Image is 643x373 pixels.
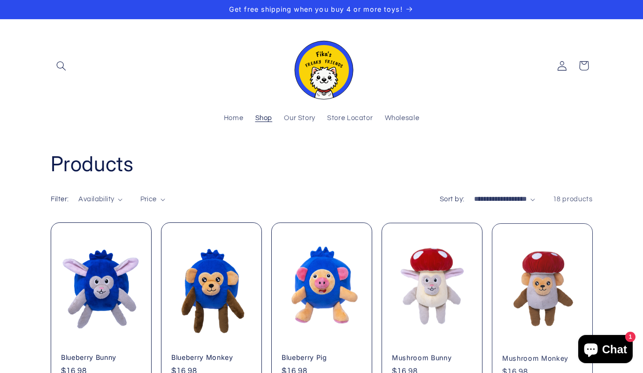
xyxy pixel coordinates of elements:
a: Blueberry Monkey [171,353,252,362]
a: Shop [249,108,278,129]
span: Get free shipping when you buy 4 or more toys! [229,5,402,13]
span: Wholesale [385,114,420,123]
label: Sort by: [440,196,464,203]
span: Store Locator [327,114,373,123]
span: Our Story [284,114,315,123]
span: Price [140,196,157,203]
span: 18 products [553,196,593,203]
a: Mushroom Bunny [392,353,472,362]
h2: Filter: [51,194,69,205]
a: Wholesale [379,108,425,129]
a: Blueberry Pig [282,353,362,362]
a: Mushroom Monkey [502,353,582,362]
img: Fika's Freaky Friends [289,32,354,99]
summary: Price [140,194,165,205]
a: Fika's Freaky Friends [285,29,358,103]
span: Availability [78,196,114,203]
a: Store Locator [321,108,379,129]
span: Shop [255,114,273,123]
inbox-online-store-chat: Shopify online store chat [575,335,635,365]
a: Our Story [278,108,321,129]
h1: Products [51,151,593,177]
summary: Availability (0 selected) [78,194,122,205]
span: Home [224,114,244,123]
summary: Search [51,55,72,76]
a: Home [218,108,249,129]
a: Blueberry Bunny [61,353,141,362]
